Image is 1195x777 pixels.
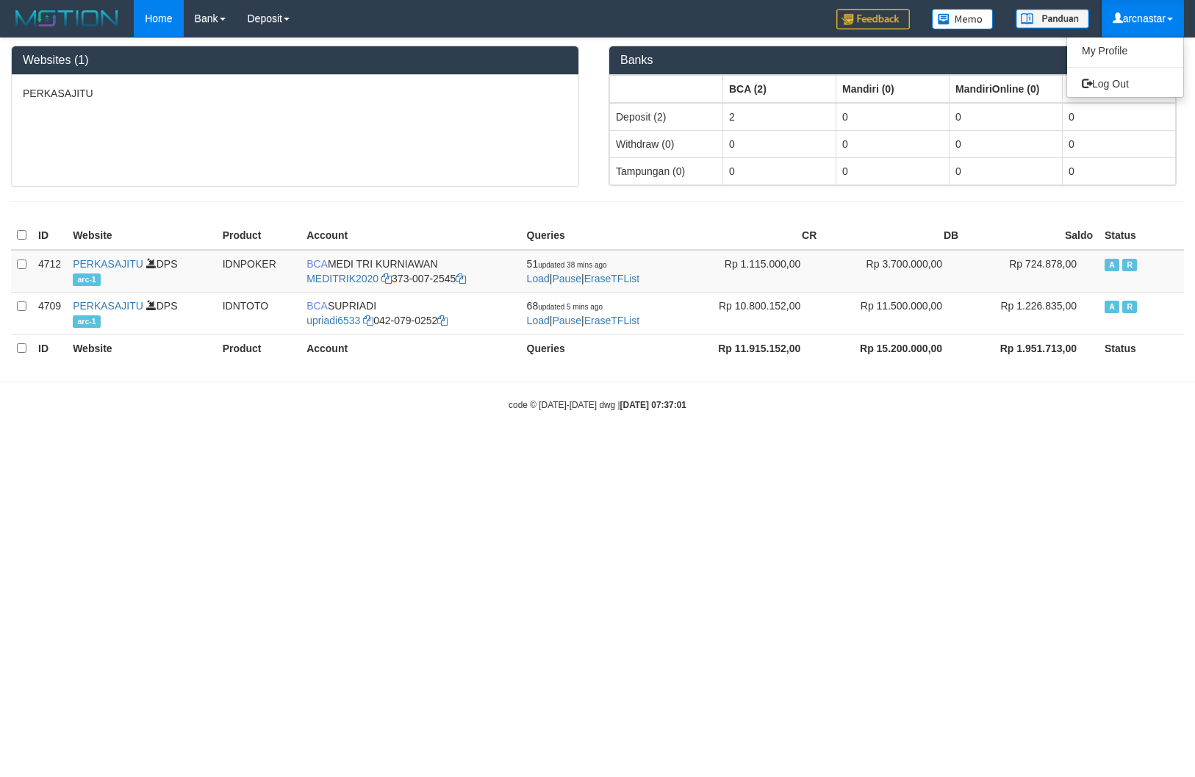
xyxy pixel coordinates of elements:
[73,273,101,286] span: arc-1
[610,130,723,157] td: Withdraw (0)
[950,103,1063,131] td: 0
[932,9,994,29] img: Button%20Memo.svg
[521,221,681,250] th: Queries
[23,86,567,101] p: PERKASAJITU
[306,273,378,284] a: MEDITRIK2020
[723,157,836,185] td: 0
[822,334,964,362] th: Rp 15.200.000,00
[681,221,823,250] th: CR
[456,273,466,284] a: Copy 3730072545 to clipboard
[217,221,301,250] th: Product
[610,103,723,131] td: Deposit (2)
[723,103,836,131] td: 2
[822,221,964,250] th: DB
[527,273,550,284] a: Load
[1067,74,1183,93] a: Log Out
[301,250,520,293] td: MEDI TRI KURNIAWAN 373-007-2545
[301,334,520,362] th: Account
[836,130,950,157] td: 0
[11,7,123,29] img: MOTION_logo.png
[67,250,216,293] td: DPS
[552,315,581,326] a: Pause
[964,334,1099,362] th: Rp 1.951.713,00
[584,315,639,326] a: EraseTFList
[552,273,581,284] a: Pause
[822,292,964,334] td: Rp 11.500.000,00
[836,157,950,185] td: 0
[681,250,823,293] td: Rp 1.115.000,00
[527,315,550,326] a: Load
[32,221,67,250] th: ID
[681,292,823,334] td: Rp 10.800.152,00
[23,54,567,67] h3: Websites (1)
[1099,334,1184,362] th: Status
[950,75,1063,103] th: Group: activate to sort column ascending
[538,303,603,311] span: updated 5 mins ago
[620,54,1165,67] h3: Banks
[584,273,639,284] a: EraseTFList
[836,75,950,103] th: Group: activate to sort column ascending
[306,300,328,312] span: BCA
[67,292,216,334] td: DPS
[1105,301,1119,313] span: Active
[723,75,836,103] th: Group: activate to sort column ascending
[521,334,681,362] th: Queries
[73,300,143,312] a: PERKASAJITU
[67,334,216,362] th: Website
[950,130,1063,157] td: 0
[217,334,301,362] th: Product
[610,157,723,185] td: Tampungan (0)
[964,221,1099,250] th: Saldo
[32,292,67,334] td: 4709
[1016,9,1089,29] img: panduan.png
[836,9,910,29] img: Feedback.jpg
[681,334,823,362] th: Rp 11.915.152,00
[363,315,373,326] a: Copy upriadi6533 to clipboard
[32,334,67,362] th: ID
[381,273,392,284] a: Copy MEDITRIK2020 to clipboard
[836,103,950,131] td: 0
[32,250,67,293] td: 4712
[723,130,836,157] td: 0
[437,315,448,326] a: Copy 0420790252 to clipboard
[964,250,1099,293] td: Rp 724.878,00
[1063,103,1176,131] td: 0
[1122,301,1137,313] span: Running
[217,250,301,293] td: IDNPOKER
[1063,130,1176,157] td: 0
[527,258,640,284] span: | |
[538,261,606,269] span: updated 38 mins ago
[950,157,1063,185] td: 0
[306,258,328,270] span: BCA
[822,250,964,293] td: Rp 3.700.000,00
[527,300,603,312] span: 68
[67,221,216,250] th: Website
[527,258,607,270] span: 51
[301,292,520,334] td: SUPRIADI 042-079-0252
[1122,259,1137,271] span: Running
[306,315,360,326] a: upriadi6533
[73,258,143,270] a: PERKASAJITU
[1105,259,1119,271] span: Active
[527,300,640,326] span: | |
[964,292,1099,334] td: Rp 1.226.835,00
[509,400,686,410] small: code © [DATE]-[DATE] dwg |
[1099,221,1184,250] th: Status
[1063,157,1176,185] td: 0
[301,221,520,250] th: Account
[620,400,686,410] strong: [DATE] 07:37:01
[217,292,301,334] td: IDNTOTO
[610,75,723,103] th: Group: activate to sort column ascending
[1067,41,1183,60] a: My Profile
[1063,75,1176,103] th: Group: activate to sort column ascending
[73,315,101,328] span: arc-1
